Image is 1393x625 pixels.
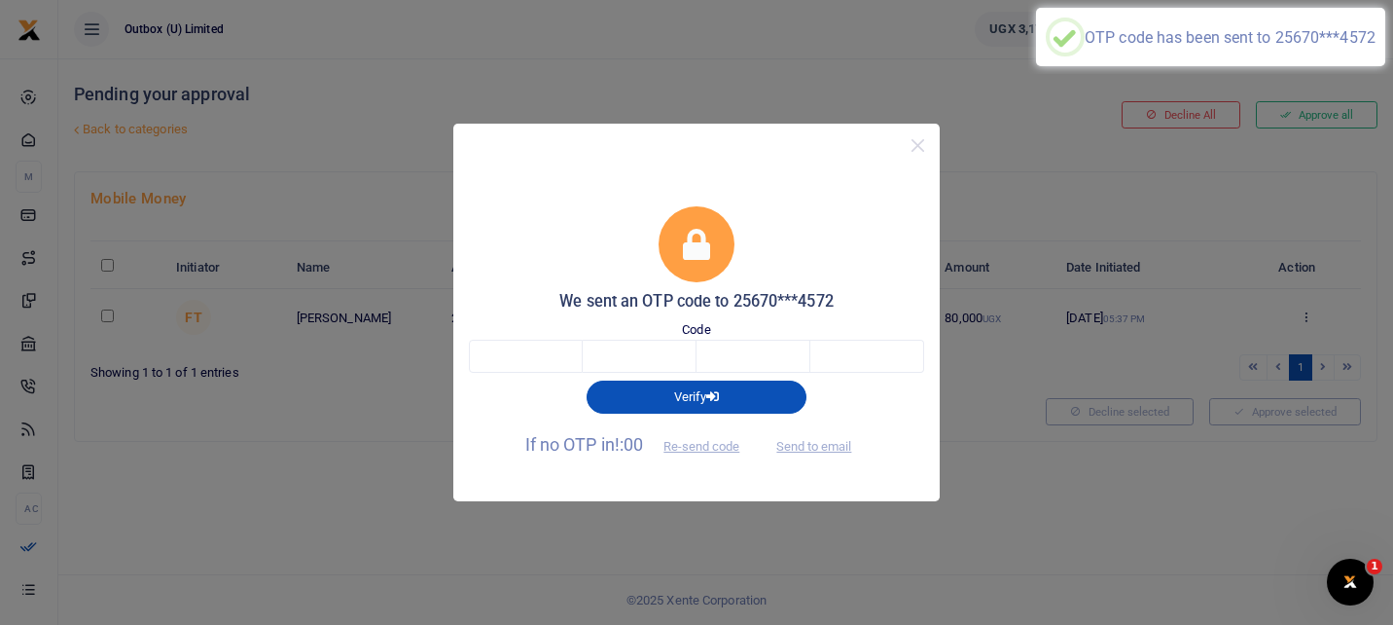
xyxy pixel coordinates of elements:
span: 1 [1367,559,1382,574]
span: If no OTP in [525,434,757,455]
span: !:00 [615,434,643,455]
button: Verify [587,381,806,414]
label: Code [682,320,710,340]
div: OTP code has been sent to 25670***4572 [1085,28,1375,47]
iframe: Intercom live chat [1327,559,1374,606]
button: Close [904,131,932,160]
h5: We sent an OTP code to 25670***4572 [469,292,924,312]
